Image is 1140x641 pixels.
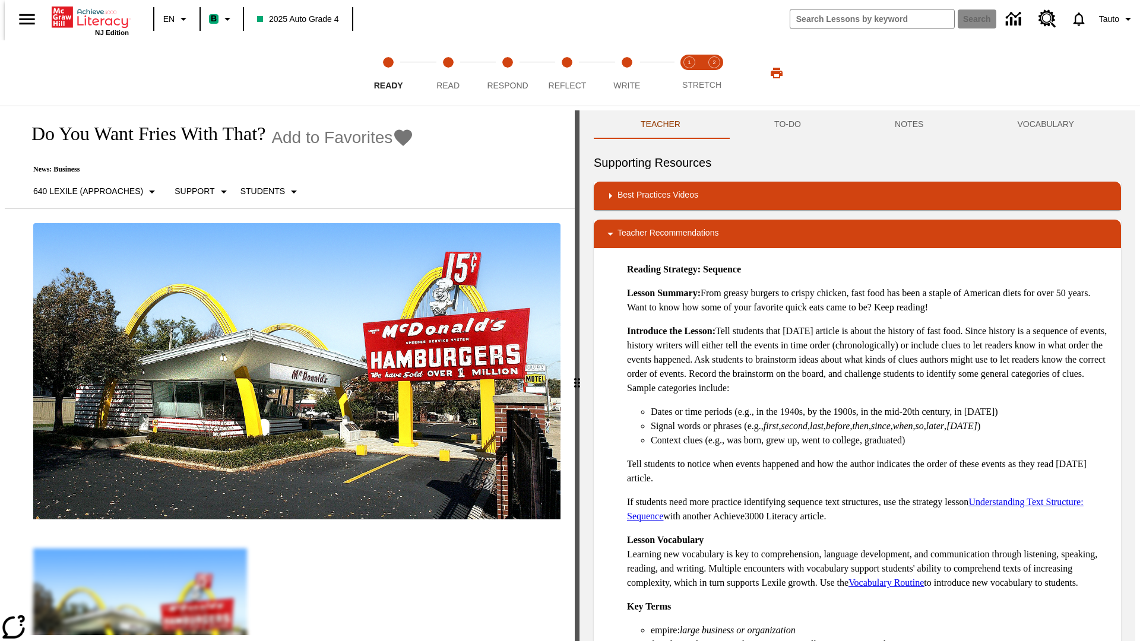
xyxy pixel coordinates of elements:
strong: Sequence [703,264,741,274]
button: Select Lexile, 640 Lexile (Approaches) [28,181,164,202]
strong: Key Terms [627,601,671,611]
button: Ready step 1 of 5 [354,40,423,106]
strong: Lesson Summary: [627,288,701,298]
p: Support [175,185,214,198]
span: Tauto [1099,13,1119,26]
button: Add to Favorites - Do You Want Fries With That? [271,127,414,148]
p: 640 Lexile (Approaches) [33,185,143,198]
div: Instructional Panel Tabs [594,110,1121,139]
button: Boost Class color is mint green. Change class color [204,8,239,30]
p: Teacher Recommendations [617,227,718,241]
h6: Supporting Resources [594,153,1121,172]
p: Students [240,185,285,198]
span: Respond [487,81,528,90]
em: later [926,421,944,431]
div: Press Enter or Spacebar and then press right and left arrow keys to move the slider [575,110,579,641]
span: Ready [374,81,403,90]
em: first [764,421,779,431]
button: Write step 5 of 5 [593,40,661,106]
text: 1 [688,59,691,65]
p: Tell students to notice when events happened and how the author indicates the order of these even... [627,457,1111,485]
em: last [810,421,824,431]
span: EN [163,13,175,26]
li: empire: [651,623,1111,637]
span: Read [436,81,460,90]
a: Notifications [1063,4,1094,34]
strong: Reading Strategy: [627,264,701,274]
span: STRETCH [682,80,721,90]
span: 2025 Auto Grade 4 [257,13,339,26]
em: large business or organization [680,625,796,635]
button: Reflect step 4 of 5 [533,40,601,106]
button: Select Student [236,181,306,202]
li: Context clues (e.g., was born, grew up, went to college, graduated) [651,433,1111,448]
img: One of the first McDonald's stores, with the iconic red sign and golden arches. [33,223,560,520]
span: Reflect [549,81,587,90]
button: NOTES [848,110,970,139]
strong: Introduce the Lesson: [627,326,715,336]
p: Learning new vocabulary is key to comprehension, language development, and communication through ... [627,533,1111,590]
text: 2 [712,59,715,65]
div: Best Practices Videos [594,182,1121,210]
div: Home [52,4,129,36]
a: Understanding Text Structure: Sequence [627,497,1084,521]
button: Open side menu [9,2,45,37]
button: Print [758,62,796,84]
span: Write [613,81,640,90]
em: then [852,421,869,431]
button: VOCABULARY [970,110,1121,139]
span: Add to Favorites [271,128,392,147]
button: Stretch Read step 1 of 2 [672,40,707,106]
button: TO-DO [727,110,848,139]
span: NJ Edition [95,29,129,36]
button: Read step 2 of 5 [413,40,482,106]
em: [DATE] [946,421,977,431]
em: since [871,421,891,431]
div: reading [5,110,575,635]
em: before [826,421,850,431]
p: From greasy burgers to crispy chicken, fast food has been a staple of American diets for over 50 ... [627,286,1111,315]
div: activity [579,110,1135,641]
li: Dates or time periods (e.g., in the 1940s, by the 1900s, in the mid-20th century, in [DATE]) [651,405,1111,419]
a: Vocabulary Routine [848,577,924,588]
button: Stretch Respond step 2 of 2 [697,40,731,106]
em: so [916,421,924,431]
li: Signal words or phrases (e.g., , , , , , , , , , ) [651,419,1111,433]
p: If students need more practice identifying sequence text structures, use the strategy lesson with... [627,495,1111,523]
a: Data Center [999,3,1031,36]
button: Profile/Settings [1094,8,1140,30]
h1: Do You Want Fries With That? [19,123,265,145]
button: Respond step 3 of 5 [473,40,542,106]
p: Best Practices Videos [617,189,698,203]
a: Resource Center, Will open in new tab [1031,3,1063,35]
input: search field [790,9,954,28]
div: Teacher Recommendations [594,220,1121,248]
button: Scaffolds, Support [170,181,235,202]
span: B [211,11,217,26]
p: Tell students that [DATE] article is about the history of fast food. Since history is a sequence ... [627,324,1111,395]
button: Language: EN, Select a language [158,8,196,30]
p: News: Business [19,165,414,174]
em: second [781,421,807,431]
em: when [893,421,913,431]
button: Teacher [594,110,727,139]
strong: Lesson Vocabulary [627,535,704,545]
